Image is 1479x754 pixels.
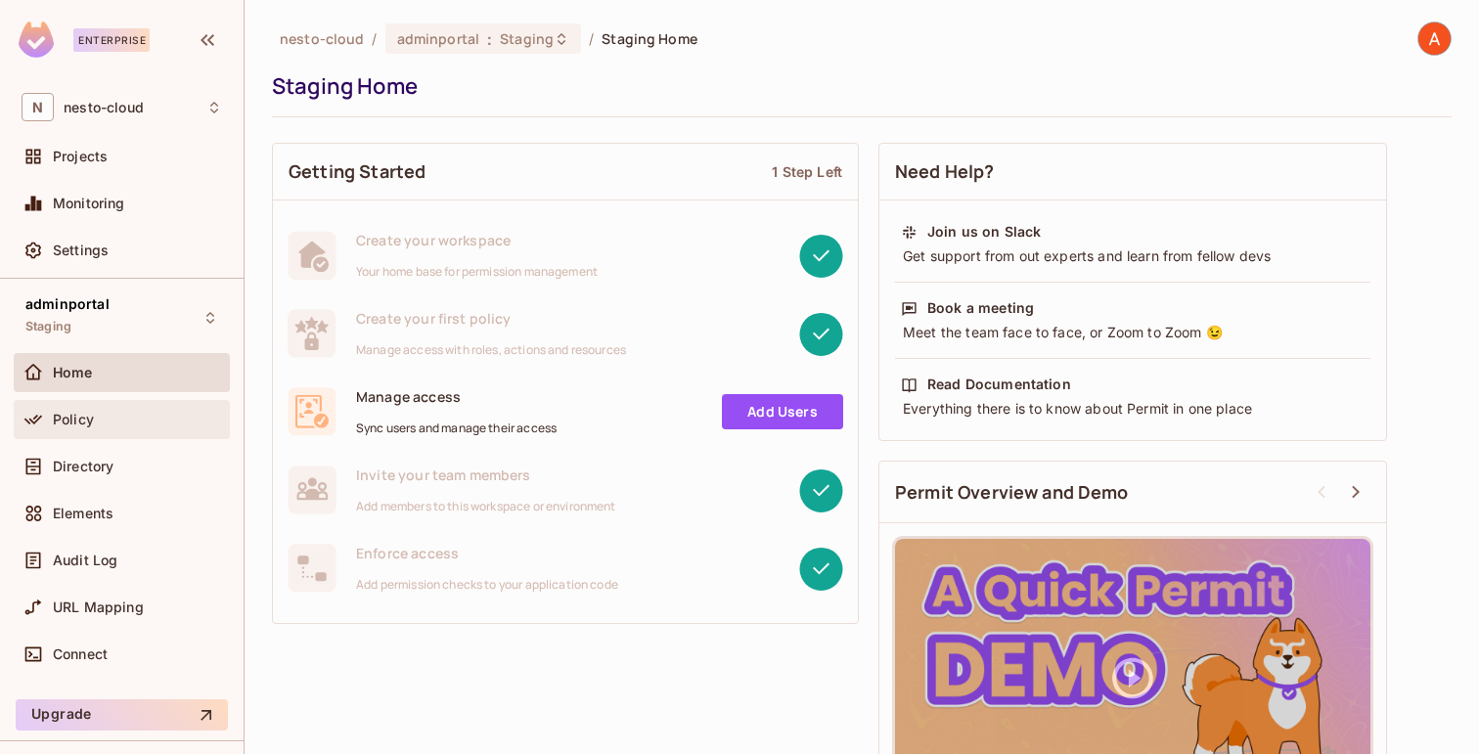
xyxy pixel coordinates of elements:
div: Get support from out experts and learn from fellow devs [901,246,1365,266]
span: Enforce access [356,544,618,562]
span: Manage access with roles, actions and resources [356,342,626,358]
span: Policy [53,412,94,427]
li: / [372,29,377,48]
span: Workspace: nesto-cloud [64,100,144,115]
span: Staging Home [602,29,697,48]
span: Manage access [356,387,557,406]
span: Connect [53,646,108,662]
a: Add Users [722,394,843,429]
span: adminportal [25,296,110,312]
span: Projects [53,149,108,164]
span: Add members to this workspace or environment [356,499,616,514]
span: Need Help? [895,159,995,184]
span: Create your first policy [356,309,626,328]
span: Staging [500,29,554,48]
div: Everything there is to know about Permit in one place [901,399,1365,419]
span: Staging [25,319,71,334]
span: Your home base for permission management [356,264,598,280]
span: the active workspace [280,29,364,48]
span: Home [53,365,93,380]
div: Read Documentation [927,375,1071,394]
img: SReyMgAAAABJRU5ErkJggg== [19,22,54,58]
span: Sync users and manage their access [356,421,557,436]
span: Monitoring [53,196,125,211]
button: Upgrade [16,699,228,731]
span: Settings [53,243,109,258]
span: : [486,31,493,47]
div: Staging Home [272,71,1442,101]
span: Add permission checks to your application code [356,577,618,593]
div: Enterprise [73,28,150,52]
span: Permit Overview and Demo [895,480,1129,505]
span: Directory [53,459,113,474]
span: URL Mapping [53,599,144,615]
div: Meet the team face to face, or Zoom to Zoom 😉 [901,323,1365,342]
span: Elements [53,506,113,521]
div: Book a meeting [927,298,1034,318]
span: Getting Started [289,159,426,184]
div: 1 Step Left [772,162,842,181]
span: Create your workspace [356,231,598,249]
li: / [589,29,594,48]
div: Join us on Slack [927,222,1041,242]
span: Audit Log [53,553,117,568]
span: adminportal [397,29,479,48]
img: Adel Ati [1418,22,1451,55]
span: Invite your team members [356,466,616,484]
span: N [22,93,54,121]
